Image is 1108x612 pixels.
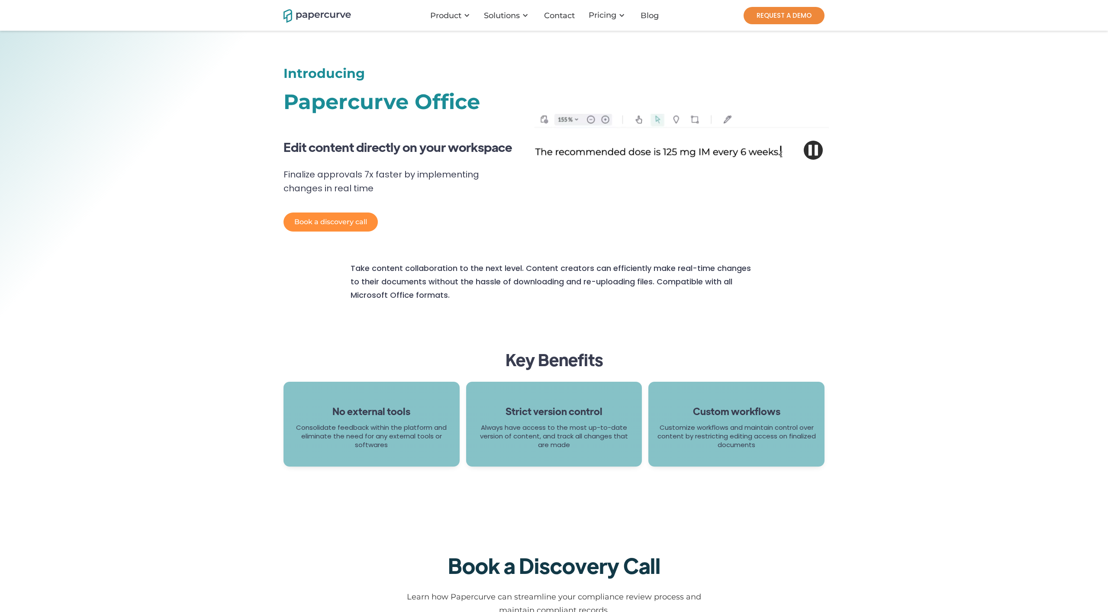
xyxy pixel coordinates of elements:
[583,2,634,29] div: Pricing
[294,217,367,227] div: Book a discovery call
[657,403,816,419] h6: Custom workflows
[430,11,461,20] div: Product
[283,139,519,155] h1: Edit content directly on your workspace
[475,423,633,449] div: Always have access to the most up-to-date version of content, and track all changes that are made
[448,553,660,577] h3: Book a Discovery Call
[425,3,479,29] div: Product
[475,403,633,419] h6: Strict version control
[641,11,659,20] div: Blog
[537,11,583,20] a: Contact
[589,11,616,19] a: Pricing
[351,262,757,306] p: Take content collaboration to the next level. Content creators can efficiently make real-time cha...
[744,7,825,24] a: REQUEST A DEMO
[804,141,823,160] img: Pause video
[283,8,340,23] a: home
[634,11,667,20] a: Blog
[283,65,519,82] p: Introducing
[283,382,825,467] a: No external toolsConsolidate feedback within the platform and eliminate the need for any external...
[292,423,451,449] div: Consolidate feedback within the platform and eliminate the need for any external tools or softwares
[283,213,378,232] a: Book a discovery call
[479,3,537,29] div: Solutions
[292,403,451,419] h6: No external tools
[283,86,519,117] p: Papercurve Office
[484,11,520,20] div: Solutions
[657,423,816,449] div: Customize workflows and maintain control over content by restricting editing access on finalized ...
[283,167,519,200] p: Finalize approvals 7x faster by implementing changes in real time
[544,11,575,20] div: Contact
